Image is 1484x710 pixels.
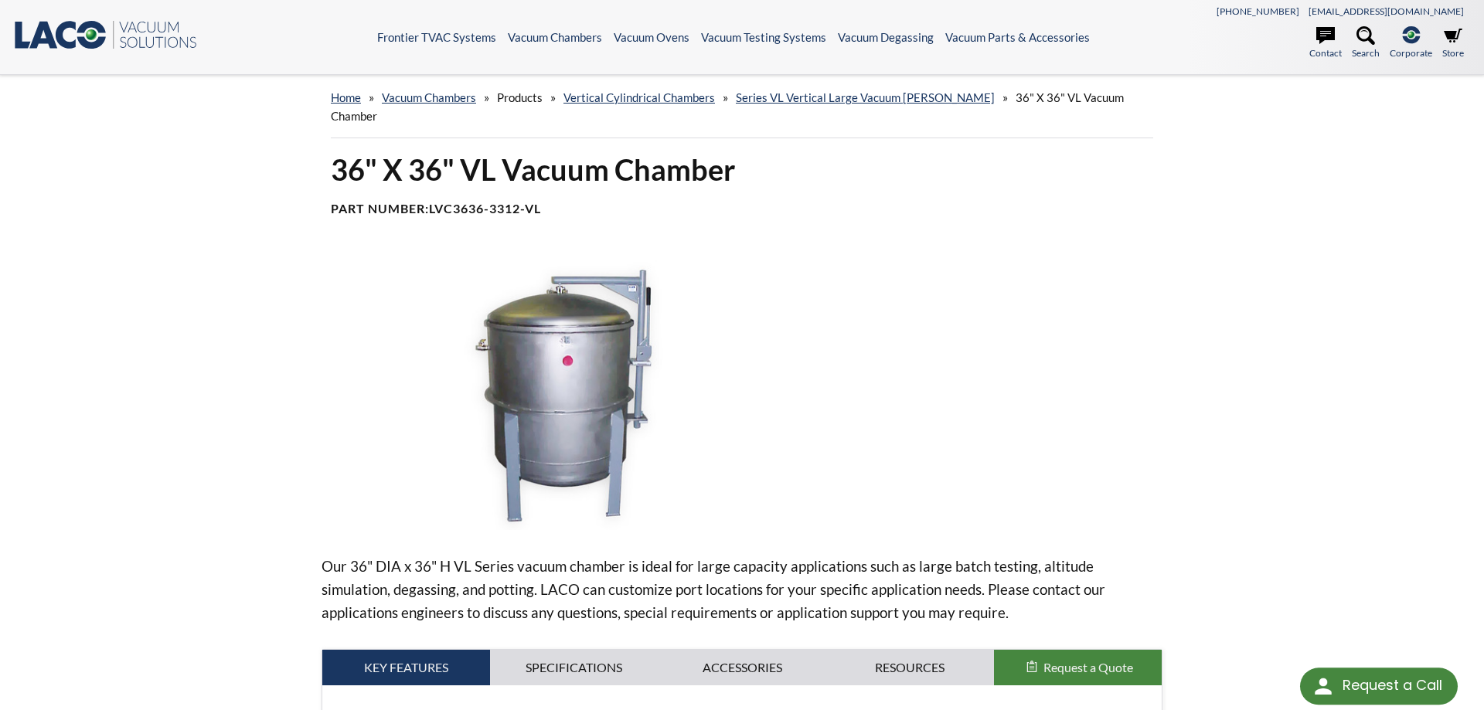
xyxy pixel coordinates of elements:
b: LVC3636-3312-VL [429,201,541,216]
div: Request a Call [1300,668,1458,705]
a: Vacuum Degassing [838,30,934,44]
a: Key Features [322,650,490,685]
span: 36" X 36" VL Vacuum Chamber [331,90,1124,123]
a: Store [1442,26,1464,60]
a: Accessories [658,650,825,685]
a: Vacuum Testing Systems [701,30,826,44]
img: LVC3636-3312-VL Large Vacuum Chamber, front view [322,254,814,530]
a: Series VL Vertical Large Vacuum [PERSON_NAME] [736,90,995,104]
a: Resources [826,650,994,685]
p: Our 36" DIA x 36" H VL Series vacuum chamber is ideal for large capacity applications such as lar... [322,555,1162,624]
button: Request a Quote [994,650,1162,685]
a: Specifications [490,650,658,685]
h4: Part Number: [331,201,1153,217]
img: round button [1311,674,1336,698]
div: » » » » » [331,76,1153,138]
a: Vacuum Chambers [382,90,476,104]
span: Request a Quote [1043,660,1133,674]
a: Vacuum Ovens [614,30,689,44]
div: Request a Call [1343,668,1442,703]
a: Search [1352,26,1380,60]
a: [EMAIL_ADDRESS][DOMAIN_NAME] [1309,5,1464,17]
a: Frontier TVAC Systems [377,30,496,44]
span: Corporate [1390,46,1432,60]
span: Products [497,90,543,104]
a: home [331,90,361,104]
a: Vacuum Parts & Accessories [945,30,1090,44]
a: [PHONE_NUMBER] [1217,5,1299,17]
h1: 36" X 36" VL Vacuum Chamber [331,151,1153,189]
a: Vacuum Chambers [508,30,602,44]
a: Vertical Cylindrical Chambers [563,90,715,104]
a: Contact [1309,26,1342,60]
